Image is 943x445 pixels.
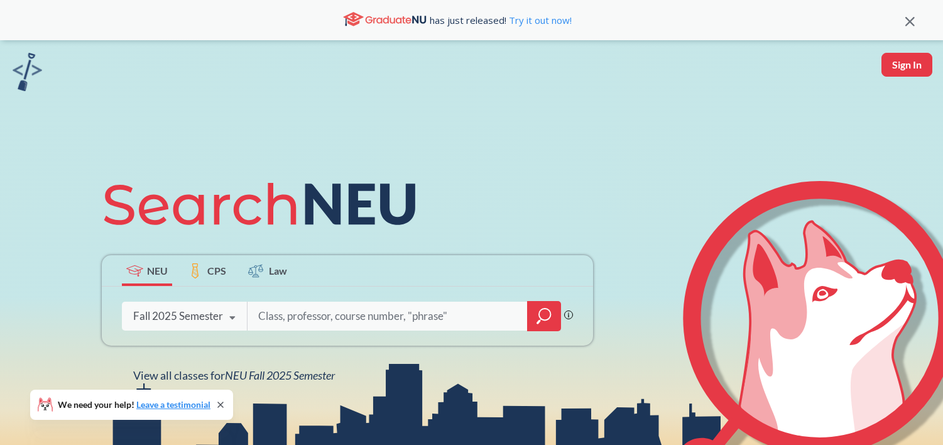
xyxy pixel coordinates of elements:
svg: magnifying glass [537,307,552,325]
span: We need your help! [58,400,210,409]
input: Class, professor, course number, "phrase" [257,303,518,329]
span: NEU Fall 2025 Semester [225,368,335,382]
span: Law [269,263,287,278]
span: has just released! [430,13,572,27]
span: CPS [207,263,226,278]
span: View all classes for [133,368,335,382]
span: NEU [147,263,168,278]
img: sandbox logo [13,53,42,91]
button: Sign In [881,53,932,77]
div: Fall 2025 Semester [133,309,223,323]
a: sandbox logo [13,53,42,95]
div: magnifying glass [527,301,561,331]
a: Leave a testimonial [136,399,210,410]
a: Try it out now! [506,14,572,26]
